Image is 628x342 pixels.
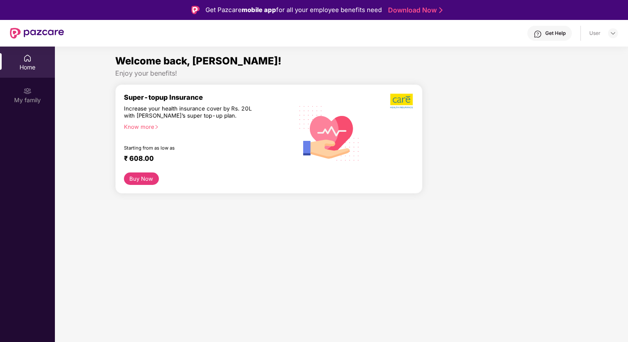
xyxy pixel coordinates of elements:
span: right [154,125,159,129]
a: Download Now [388,6,440,15]
div: User [589,30,601,37]
img: svg+xml;base64,PHN2ZyB4bWxucz0iaHR0cDovL3d3dy53My5vcmcvMjAwMC9zdmciIHhtbG5zOnhsaW5rPSJodHRwOi8vd3... [293,96,366,170]
img: svg+xml;base64,PHN2ZyBpZD0iRHJvcGRvd24tMzJ4MzIiIHhtbG5zPSJodHRwOi8vd3d3LnczLm9yZy8yMDAwL3N2ZyIgd2... [610,30,616,37]
button: Buy Now [124,172,159,185]
strong: mobile app [242,6,276,14]
div: Enjoy your benefits! [115,69,568,78]
div: Starting from as low as [124,145,258,151]
div: Know more [124,123,288,129]
img: svg+xml;base64,PHN2ZyB3aWR0aD0iMjAiIGhlaWdodD0iMjAiIHZpZXdCb3g9IjAgMCAyMCAyMCIgZmlsbD0ibm9uZSIgeG... [23,87,32,95]
img: svg+xml;base64,PHN2ZyBpZD0iSGVscC0zMngzMiIgeG1sbnM9Imh0dHA6Ly93d3cudzMub3JnLzIwMDAvc3ZnIiB3aWR0aD... [534,30,542,38]
img: Logo [191,6,200,14]
div: Get Help [545,30,566,37]
img: New Pazcare Logo [10,28,64,39]
div: Get Pazcare for all your employee benefits need [205,5,382,15]
div: Super-topup Insurance [124,93,293,101]
img: svg+xml;base64,PHN2ZyBpZD0iSG9tZSIgeG1sbnM9Imh0dHA6Ly93d3cudzMub3JnLzIwMDAvc3ZnIiB3aWR0aD0iMjAiIG... [23,54,32,62]
span: Welcome back, [PERSON_NAME]! [115,55,282,67]
div: Increase your health insurance cover by Rs. 20L with [PERSON_NAME]’s super top-up plan. [124,105,257,120]
div: ₹ 608.00 [124,154,285,164]
img: b5dec4f62d2307b9de63beb79f102df3.png [390,93,414,109]
img: Stroke [439,6,443,15]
